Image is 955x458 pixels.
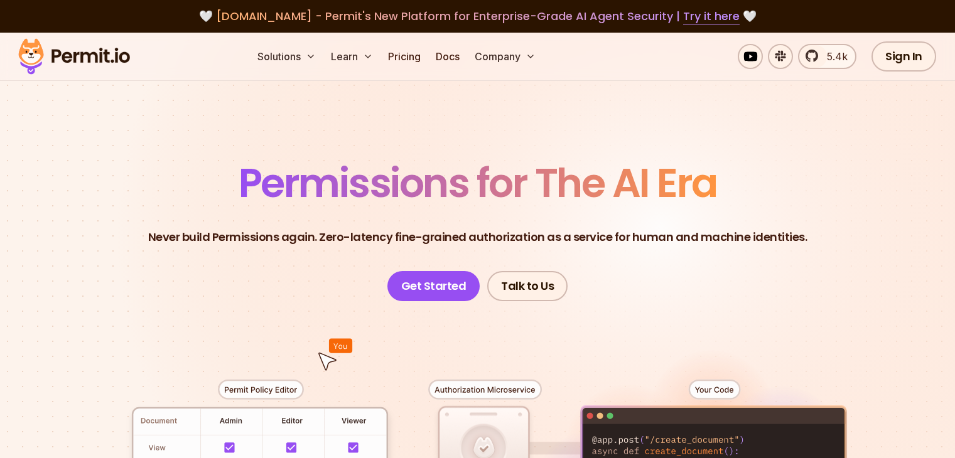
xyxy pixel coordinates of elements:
[431,44,465,69] a: Docs
[383,44,426,69] a: Pricing
[871,41,936,72] a: Sign In
[819,49,848,64] span: 5.4k
[13,35,136,78] img: Permit logo
[326,44,378,69] button: Learn
[470,44,541,69] button: Company
[30,8,925,25] div: 🤍 🤍
[252,44,321,69] button: Solutions
[798,44,856,69] a: 5.4k
[239,155,717,211] span: Permissions for The AI Era
[683,8,740,24] a: Try it here
[216,8,740,24] span: [DOMAIN_NAME] - Permit's New Platform for Enterprise-Grade AI Agent Security |
[148,228,807,246] p: Never build Permissions again. Zero-latency fine-grained authorization as a service for human and...
[387,271,480,301] a: Get Started
[487,271,568,301] a: Talk to Us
